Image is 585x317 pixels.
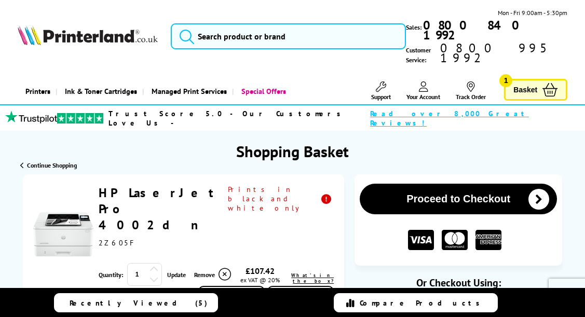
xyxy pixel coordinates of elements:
[56,78,142,104] a: Ink & Toner Cartridges
[360,184,557,214] button: Proceed to Checkout
[406,93,440,101] span: Your Account
[54,293,218,312] a: Recently Viewed (5)
[99,271,123,279] span: Quantity:
[504,79,567,101] a: Basket 1
[33,204,93,265] img: HP LaserJet Pro 4002dn
[371,81,391,101] a: Support
[20,161,77,169] a: Continue Shopping
[370,109,557,128] span: Read over 8,000 Great Reviews!
[291,272,334,284] span: What's in the box?
[194,271,215,279] span: Remove
[167,271,186,279] a: Update
[232,78,291,104] a: Special Offers
[99,185,214,233] a: HP LaserJet Pro 4002dn
[439,43,567,63] span: 0800 995 1992
[423,17,527,43] b: 0800 840 1992
[475,230,501,250] img: American Express
[70,298,208,308] span: Recently Viewed (5)
[406,22,421,32] span: Sales:
[18,25,158,47] a: Printerland Logo
[355,276,562,290] div: Or Checkout Using:
[408,230,434,250] img: VISA
[240,276,280,284] span: ex VAT @ 20%
[27,161,77,169] span: Continue Shopping
[233,266,288,276] div: £107.42
[442,230,468,250] img: MASTER CARD
[5,111,57,123] img: trustpilot rating
[498,8,567,18] span: Mon - Fri 9:00am - 5:30pm
[18,25,158,45] img: Printerland Logo
[360,298,485,308] span: Compare Products
[142,78,232,104] a: Managed Print Services
[421,20,568,40] a: 0800 840 1992
[406,43,568,65] span: Customer Service:
[371,93,391,101] span: Support
[513,83,537,97] span: Basket
[228,185,334,213] span: Prints in black and white only
[456,81,486,101] a: Track Order
[334,293,498,312] a: Compare Products
[18,78,56,104] a: Printers
[499,74,512,87] span: 1
[288,272,334,284] a: lnk_inthebox
[99,238,137,247] span: 2Z605F
[194,267,233,282] a: Delete item from your basket
[171,23,406,49] input: Search product or brand
[57,113,103,123] img: trustpilot rating
[236,141,349,161] h1: Shopping Basket
[65,78,137,104] span: Ink & Toner Cartridges
[108,109,557,128] a: Trust Score 5.0 - Our Customers Love Us -Read over 8,000 Great Reviews!
[406,81,440,101] a: Your Account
